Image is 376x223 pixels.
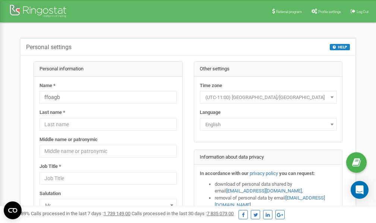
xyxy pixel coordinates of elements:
[40,163,61,170] label: Job Title *
[357,10,369,14] span: Log Out
[194,150,342,165] div: Information about data privacy
[200,118,337,131] span: English
[200,91,337,103] span: (UTC-11:00) Pacific/Midway
[200,171,249,176] strong: In accordance with our
[330,44,350,50] button: HELP
[104,211,130,216] u: 1 739 149,00
[200,82,222,89] label: Time zone
[40,145,177,157] input: Middle name or patronymic
[40,109,65,116] label: Last name *
[40,136,98,143] label: Middle name or patronymic
[226,188,302,194] a: [EMAIL_ADDRESS][DOMAIN_NAME]
[40,199,177,211] span: Mr.
[31,211,130,216] span: Calls processed in the last 7 days :
[40,118,177,131] input: Last name
[279,171,315,176] strong: you can request:
[202,92,334,103] span: (UTC-11:00) Pacific/Midway
[215,181,337,195] li: download of personal data shared by email ,
[194,62,342,77] div: Other settings
[202,120,334,130] span: English
[207,211,234,216] u: 7 835 073,00
[200,109,221,116] label: Language
[318,10,341,14] span: Profile settings
[40,91,177,103] input: Name
[250,171,278,176] a: privacy policy
[40,172,177,185] input: Job Title
[40,82,56,89] label: Name *
[4,201,22,219] button: Open CMP widget
[351,181,369,199] div: Open Intercom Messenger
[276,10,302,14] span: Referral program
[42,200,174,211] span: Mr.
[40,190,61,197] label: Salutation
[132,211,234,216] span: Calls processed in the last 30 days :
[34,62,182,77] div: Personal information
[215,195,337,208] li: removal of personal data by email ,
[26,44,72,51] h5: Personal settings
